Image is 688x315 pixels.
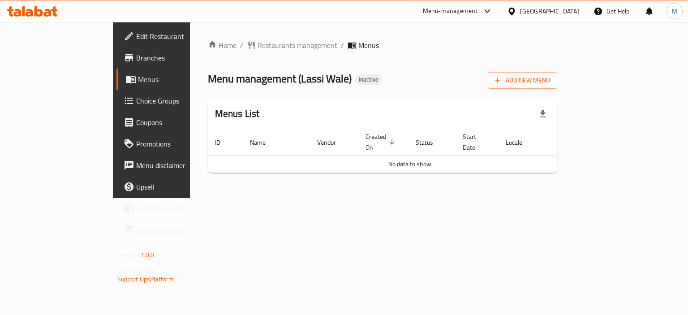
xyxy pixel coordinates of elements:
[215,137,232,148] span: ID
[116,47,228,69] a: Branches
[355,76,382,83] span: Inactive
[117,273,174,285] a: Support.OpsPlatform
[116,155,228,176] a: Menu disclaimer
[136,160,221,171] span: Menu disclaimer
[355,74,382,85] div: Inactive
[672,6,677,16] span: M
[116,90,228,112] a: Choice Groups
[520,6,579,16] div: [GEOGRAPHIC_DATA]
[208,129,612,173] table: enhanced table
[116,133,228,155] a: Promotions
[116,26,228,47] a: Edit Restaurant
[495,75,550,86] span: Add New Menu
[136,117,221,128] span: Coupons
[247,40,337,51] a: Restaurants management
[136,31,221,42] span: Edit Restaurant
[208,69,352,89] span: Menu management ( Lassi Wale )
[258,40,337,51] span: Restaurants management
[136,138,221,149] span: Promotions
[138,74,221,85] span: Menus
[136,181,221,192] span: Upsell
[506,137,534,148] span: Locale
[136,203,221,214] span: Coverage Report
[416,137,445,148] span: Status
[317,137,348,148] span: Vendor
[136,95,221,106] span: Choice Groups
[250,137,277,148] span: Name
[116,112,228,133] a: Coupons
[116,176,228,198] a: Upsell
[358,40,379,51] span: Menus
[463,131,488,153] span: Start Date
[116,198,228,219] a: Coverage Report
[117,249,139,261] span: Version:
[136,52,221,63] span: Branches
[240,40,243,51] li: /
[365,131,398,153] span: Created On
[488,72,557,89] button: Add New Menu
[341,40,344,51] li: /
[545,129,612,156] th: Actions
[117,264,159,276] span: Get support on:
[141,249,155,261] span: 1.0.0
[116,219,228,241] a: Grocery Checklist
[532,103,554,125] div: Export file
[208,40,558,51] nav: breadcrumb
[388,158,431,170] span: No data to show
[215,107,260,121] h2: Menus List
[136,224,221,235] span: Grocery Checklist
[423,6,478,17] div: Menu-management
[116,69,228,90] a: Menus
